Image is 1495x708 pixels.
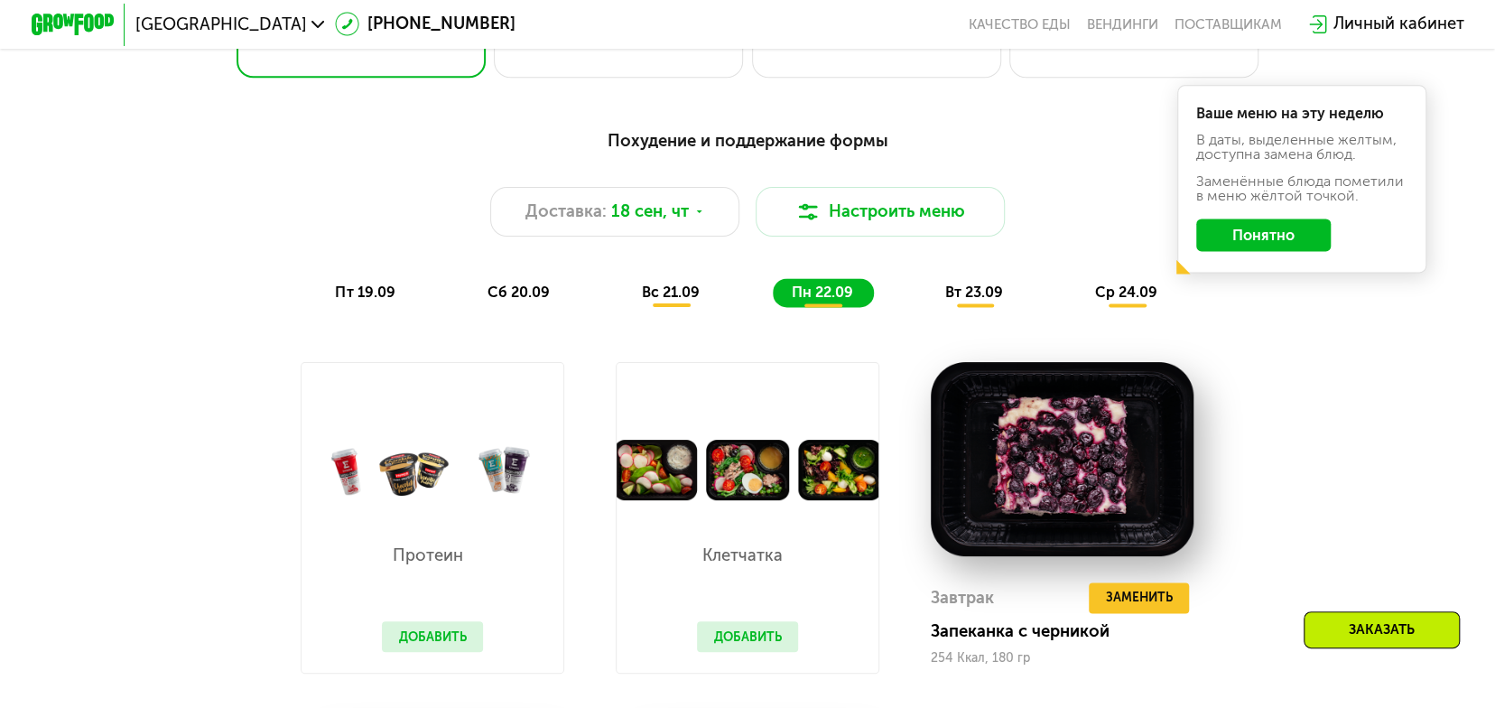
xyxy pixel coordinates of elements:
[1196,219,1332,252] button: Понятно
[525,200,607,225] span: Доставка:
[487,284,550,301] span: сб 20.09
[792,284,853,301] span: пн 22.09
[1196,174,1408,203] div: Заменённые блюда пометили в меню жёлтой точкой.
[1175,16,1282,33] div: поставщикам
[135,16,307,33] span: [GEOGRAPHIC_DATA]
[931,582,994,614] div: Завтрак
[382,621,483,653] button: Добавить
[968,16,1070,33] a: Качество еды
[931,621,1211,642] div: Запеканка с черникой
[133,128,1362,154] div: Похудение и поддержание формы
[1333,12,1464,37] div: Личный кабинет
[697,621,798,653] button: Добавить
[697,547,788,564] p: Клетчатка
[335,284,395,301] span: пт 19.09
[1196,107,1408,121] div: Ваше меню на эту неделю
[382,547,473,564] p: Протеин
[1196,133,1408,162] div: В даты, выделенные желтым, доступна замена блюд.
[756,187,1005,237] button: Настроить меню
[1304,611,1460,648] div: Заказать
[642,284,700,301] span: вс 21.09
[1087,16,1158,33] a: Вендинги
[335,12,516,37] a: [PHONE_NUMBER]
[931,651,1193,666] div: 254 Ккал, 180 гр
[1105,587,1172,608] span: Заменить
[1089,582,1189,614] button: Заменить
[945,284,1003,301] span: вт 23.09
[1095,284,1157,301] span: ср 24.09
[611,200,689,225] span: 18 сен, чт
